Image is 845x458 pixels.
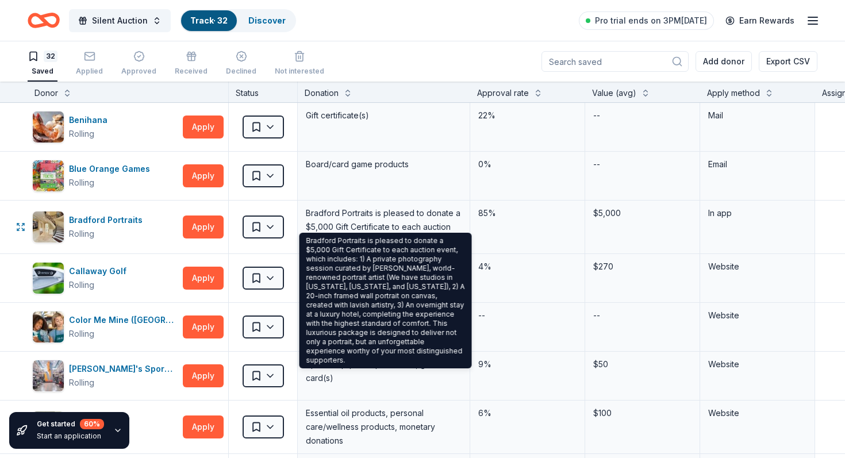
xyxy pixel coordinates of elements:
button: Image for Dick's Sporting Goods[PERSON_NAME]'s Sporting GoodsRolling [32,360,178,392]
div: 6% [477,405,578,421]
img: Image for Dick's Sporting Goods [33,360,64,391]
div: Donation [305,86,339,100]
div: Sports equipment product(s), gift card(s) [305,356,463,386]
button: Export CSV [759,51,817,72]
span: Pro trial ends on 3PM[DATE] [595,14,707,28]
div: -- [592,156,601,172]
div: Status [229,82,298,102]
div: Board/card game products [305,156,463,172]
div: Website [708,406,806,420]
div: Get started [37,419,104,429]
button: Declined [226,46,256,82]
a: Pro trial ends on 3PM[DATE] [579,11,714,30]
div: Value (avg) [592,86,636,100]
div: Gift certificate(s) [305,107,463,124]
button: Image for Bradford PortraitsBradford PortraitsRolling [32,211,178,243]
div: 4% [477,259,578,275]
div: 0% [477,156,578,172]
input: Search saved [541,51,689,72]
div: $50 [592,356,693,372]
div: Blue Orange Games [69,162,155,176]
div: Start an application [37,432,104,441]
div: Website [708,357,806,371]
button: Apply [183,415,224,438]
div: $5,000 [592,205,693,221]
div: -- [592,307,601,324]
div: Rolling [69,176,94,190]
div: Rolling [69,376,94,390]
div: -- [477,307,486,324]
img: Image for Bradford Portraits [33,211,64,243]
button: Apply [183,364,224,387]
button: Track· 32Discover [180,9,296,32]
div: Saved [28,67,57,76]
button: 32Saved [28,46,57,82]
button: Not interested [275,46,324,82]
div: Website [708,309,806,322]
div: Website [708,260,806,274]
div: -- [592,107,601,124]
div: Approved [121,67,156,76]
div: Mail [708,109,806,122]
div: Email [708,157,806,171]
span: Silent Auction [92,14,148,28]
button: Approved [121,46,156,82]
button: Silent Auction [69,9,171,32]
a: Earn Rewards [719,10,801,31]
div: Essential oil products, personal care/wellness products, monetary donations [305,405,463,449]
div: 32 [44,51,57,62]
button: Image for Blue Orange GamesBlue Orange GamesRolling [32,160,178,192]
div: Rolling [69,127,94,141]
div: Callaway Golf [69,264,131,278]
div: Rolling [69,227,94,241]
img: Image for Benihana [33,111,64,143]
button: Received [175,46,208,82]
button: Image for Callaway GolfCallaway GolfRolling [32,262,178,294]
button: Apply [183,267,224,290]
button: Apply [183,215,224,238]
div: Declined [226,67,256,76]
div: 85% [477,205,578,221]
div: Rolling [69,327,94,341]
button: Add donor [696,51,752,72]
div: Bradford Portraits is pleased to donate a $5,000 Gift Certificate to each auction event, which in... [305,205,463,249]
div: Bradford Portraits [69,213,147,227]
button: Apply [183,116,224,138]
button: Apply [183,164,224,187]
a: Track· 32 [190,16,228,25]
div: Approval rate [477,86,529,100]
div: 9% [477,356,578,372]
div: $100 [592,405,693,421]
div: Benihana [69,113,112,127]
div: Received [175,67,208,76]
button: Image for Color Me Mine (Salt Lake City)Color Me Mine ([GEOGRAPHIC_DATA])Rolling [32,311,178,343]
div: Bradford Portraits is pleased to donate a $5,000 Gift Certificate to each auction event, which in... [299,233,472,368]
img: Image for Callaway Golf [33,263,64,294]
div: Donor [34,86,58,100]
div: $270 [592,259,693,275]
div: [PERSON_NAME]'s Sporting Goods [69,362,178,376]
button: Apply [183,315,224,338]
button: Applied [76,46,103,82]
div: In app [708,206,806,220]
div: Applied [76,67,103,76]
a: Discover [248,16,286,25]
a: Home [28,7,60,34]
div: Not interested [275,67,324,76]
div: Color Me Mine ([GEOGRAPHIC_DATA]) [69,313,178,327]
button: Image for BenihanaBenihanaRolling [32,111,178,143]
div: Apply method [707,86,760,100]
div: 22% [477,107,578,124]
div: 60 % [80,419,104,429]
img: Image for Color Me Mine (Salt Lake City) [33,311,64,342]
img: Image for Blue Orange Games [33,160,64,191]
div: Rolling [69,278,94,292]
